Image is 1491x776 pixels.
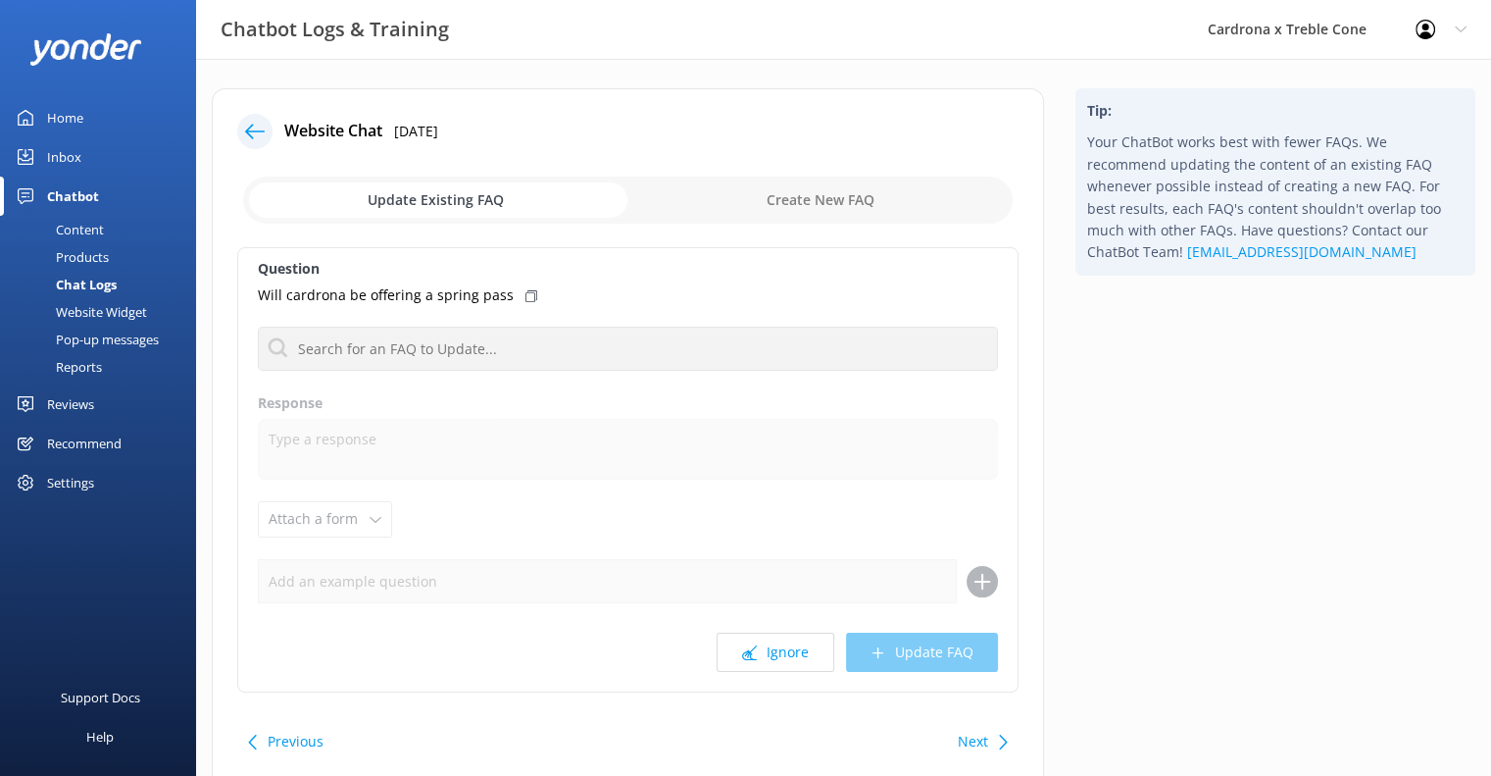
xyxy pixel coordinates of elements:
[47,137,81,177] div: Inbox
[29,33,142,66] img: yonder-white-logo.png
[47,424,122,463] div: Recommend
[258,392,998,414] label: Response
[258,327,998,371] input: Search for an FAQ to Update...
[12,216,104,243] div: Content
[12,326,196,353] a: Pop-up messages
[47,98,83,137] div: Home
[12,243,196,271] a: Products
[258,559,957,603] input: Add an example question
[12,243,109,271] div: Products
[61,678,140,717] div: Support Docs
[1187,242,1416,261] a: [EMAIL_ADDRESS][DOMAIN_NAME]
[221,14,449,45] h3: Chatbot Logs & Training
[1087,131,1464,263] p: Your ChatBot works best with fewer FAQs. We recommend updating the content of an existing FAQ whe...
[12,353,102,381] div: Reports
[12,298,147,326] div: Website Widget
[284,119,382,144] h4: Website Chat
[258,258,998,280] label: Question
[12,271,117,298] div: Chat Logs
[12,271,196,298] a: Chat Logs
[12,298,196,326] a: Website Widget
[717,633,834,672] button: Ignore
[47,463,94,502] div: Settings
[1087,100,1464,122] h4: Tip:
[47,177,99,216] div: Chatbot
[268,722,323,761] button: Previous
[394,121,438,142] p: [DATE]
[958,722,988,761] button: Next
[86,717,114,756] div: Help
[47,385,94,424] div: Reviews
[12,326,159,353] div: Pop-up messages
[258,285,514,306] p: Will cardrona be offering a spring pass
[12,216,196,243] a: Content
[12,353,196,381] a: Reports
